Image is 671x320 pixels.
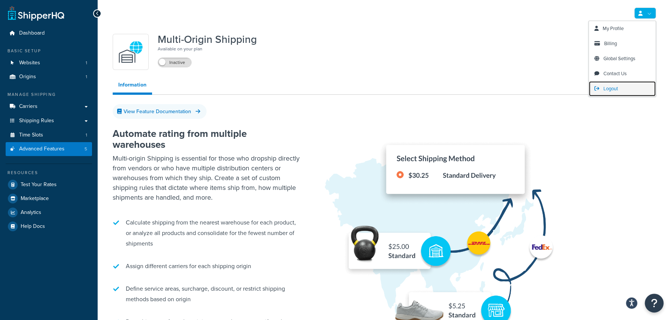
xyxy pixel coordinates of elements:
[113,257,300,275] li: Assign different carriers for each shipping origin
[19,74,36,80] span: Origins
[6,206,92,219] a: Analytics
[6,192,92,205] a: Marketplace
[6,26,92,40] a: Dashboard
[603,25,624,32] span: My Profile
[6,178,92,191] a: Test Your Rates
[158,58,191,67] label: Inactive
[19,146,65,152] span: Advanced Features
[6,100,92,114] a: Carriers
[603,55,635,62] span: Global Settings
[113,214,300,253] li: Calculate shipping from the nearest warehouse for each product, or analyze all products and conso...
[604,40,617,47] span: Billing
[113,77,152,95] a: Information
[6,142,92,156] li: Advanced Features
[6,128,92,142] li: Time Slots
[645,294,663,312] button: Open Resource Center
[6,70,92,84] li: Origins
[589,66,656,81] a: Contact Us
[589,51,656,66] a: Global Settings
[19,60,40,66] span: Websites
[19,118,54,124] span: Shipping Rules
[86,60,87,66] span: 1
[6,56,92,70] a: Websites1
[6,142,92,156] a: Advanced Features5
[19,30,45,36] span: Dashboard
[113,153,300,202] p: Multi-origin Shipping is essential for those who dropship directly from vendors or who have multi...
[6,220,92,233] a: Help Docs
[118,39,144,65] img: WatD5o0RtDAAAAAElFTkSuQmCC
[603,70,627,77] span: Contact Us
[21,182,57,188] span: Test Your Rates
[19,132,43,138] span: Time Slots
[21,223,45,230] span: Help Docs
[589,36,656,51] a: Billing
[84,146,87,152] span: 5
[6,91,92,98] div: Manage Shipping
[6,56,92,70] li: Websites
[603,85,618,92] span: Logout
[6,48,92,54] div: Basic Setup
[158,45,257,53] p: Available on your plan
[21,196,49,202] span: Marketplace
[6,128,92,142] a: Time Slots1
[589,81,656,96] a: Logout
[19,103,38,110] span: Carriers
[113,280,300,308] li: Define service areas, surcharge, discount, or restrict shipping methods based on origin
[6,114,92,128] a: Shipping Rules
[113,104,207,119] a: View Feature Documentation
[86,74,87,80] span: 1
[21,209,41,216] span: Analytics
[6,70,92,84] a: Origins1
[6,170,92,176] div: Resources
[113,128,300,150] h2: Automate rating from multiple warehouses
[589,21,656,36] a: My Profile
[158,34,257,45] h1: Multi-Origin Shipping
[86,132,87,138] span: 1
